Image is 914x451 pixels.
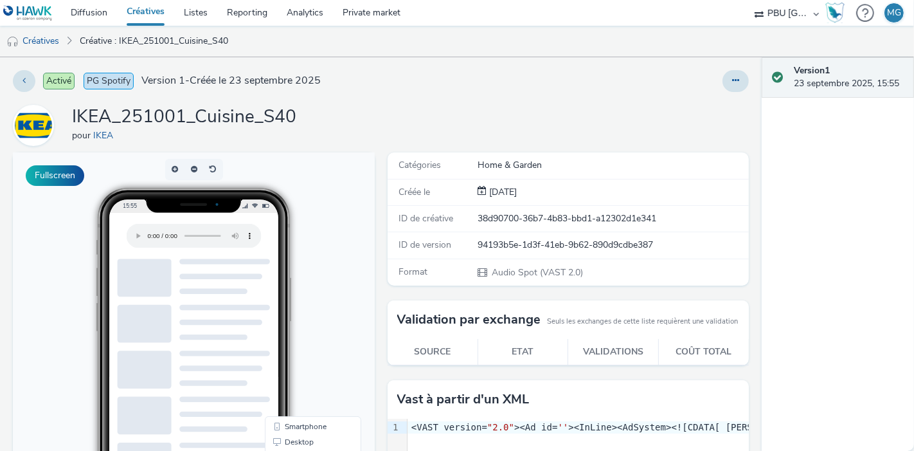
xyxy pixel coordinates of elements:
[568,339,659,365] th: Validations
[478,159,748,172] div: Home & Garden
[110,50,124,57] span: 15:55
[487,186,517,199] div: Création 23 septembre 2025, 15:55
[558,422,569,432] span: ''
[399,239,452,251] span: ID de version
[6,35,19,48] img: audio
[255,266,346,282] li: Smartphone
[487,186,517,198] span: [DATE]
[487,422,514,432] span: "2.0"
[478,339,568,365] th: Etat
[478,212,748,225] div: 38d90700-36b7-4b83-bbd1-a12302d1e341
[73,26,235,57] a: Créative : IKEA_251001_Cuisine_S40
[3,5,53,21] img: undefined Logo
[272,270,314,278] span: Smartphone
[399,212,454,225] span: ID de créative
[548,317,739,327] small: Seuls les exchanges de cette liste requièrent une validation
[15,107,52,144] img: IKEA
[13,119,59,131] a: IKEA
[658,339,749,365] th: Coût total
[388,339,478,365] th: Source
[72,129,93,142] span: pour
[72,105,296,129] h1: IKEA_251001_Cuisine_S40
[399,266,428,278] span: Format
[794,64,904,91] div: 23 septembre 2025, 15:55
[490,266,583,279] span: Audio Spot (VAST 2.0)
[825,3,845,23] img: Hawk Academy
[141,73,321,88] span: Version 1 - Créée le 23 septembre 2025
[26,165,84,186] button: Fullscreen
[399,186,431,198] span: Créée le
[794,64,830,77] strong: Version 1
[43,73,75,89] span: Activé
[84,73,134,89] span: PG Spotify
[887,3,901,23] div: MG
[272,301,303,309] span: QR Code
[397,310,541,329] h3: Validation par exchange
[388,421,400,434] div: 1
[255,297,346,313] li: QR Code
[399,159,442,171] span: Catégories
[478,239,748,252] div: 94193b5e-1d3f-41eb-9b62-890d9cdbe387
[272,286,301,293] span: Desktop
[397,390,530,409] h3: Vast à partir d'un XML
[255,282,346,297] li: Desktop
[93,129,118,142] a: IKEA
[825,3,850,23] a: Hawk Academy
